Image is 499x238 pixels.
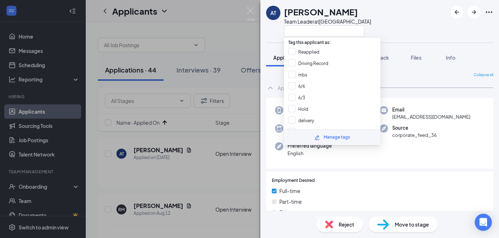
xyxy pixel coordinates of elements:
[314,135,320,140] svg: Pencil
[474,72,493,78] span: Collapse all
[470,8,478,16] svg: ArrowRight
[395,220,429,228] span: Move to stage
[485,8,493,16] svg: Ellipses
[270,9,276,16] div: AT
[392,113,470,120] span: [EMAIL_ADDRESS][DOMAIN_NAME]
[475,214,492,231] div: Open Intercom Messenger
[288,150,332,157] span: English
[278,84,304,91] div: Application
[339,220,354,228] span: Reject
[284,6,358,18] h1: [PERSON_NAME]
[284,18,371,25] div: Team Leader at [GEOGRAPHIC_DATA]
[266,84,275,92] svg: ChevronUp
[450,6,463,19] button: ArrowLeftNew
[273,54,300,61] span: Application
[446,54,455,61] span: Info
[468,6,480,19] button: ArrowRight
[392,106,470,113] span: Email
[324,134,350,141] div: Manage tags
[279,208,293,216] span: Either
[272,177,315,184] span: Employment Desired
[284,35,335,46] span: Tag this applicant as:
[411,54,421,61] span: Files
[453,8,461,16] svg: ArrowLeftNew
[279,198,302,205] span: Part-time
[392,132,437,139] span: corporate_feed_36
[392,124,437,132] span: Source
[279,187,300,195] span: Full-time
